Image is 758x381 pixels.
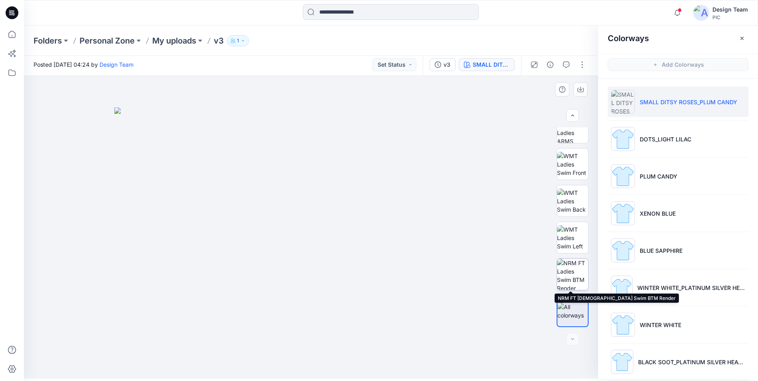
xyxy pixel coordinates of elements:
div: PIC [712,14,748,20]
p: BLUE SAPPHIRE [640,246,682,255]
img: XENON BLUE [611,201,635,225]
p: v3 [214,35,224,46]
img: avatar [693,5,709,21]
a: My uploads [152,35,196,46]
div: Design Team [712,5,748,14]
button: SMALL DITSY ROSES_PLUM CANDY [459,58,515,71]
span: Posted [DATE] 04:24 by [34,60,133,69]
a: Folders [34,35,62,46]
img: TT NRM WMT Ladies ARMS DOWN [557,112,588,143]
p: SMALL DITSY ROSES_PLUM CANDY [640,98,737,106]
img: WMT Ladies Swim Left [557,225,588,250]
img: WINTER WHITE_PLATINUM SILVER HEATHER [611,276,633,300]
div: v3 [444,60,450,69]
img: WMT Ladies Swim Front [557,152,588,177]
p: WINTER WHITE_PLATINUM SILVER HEATHER [637,284,745,292]
p: PLUM CANDY [640,172,677,181]
a: Personal Zone [80,35,135,46]
h2: Colorways [608,34,649,43]
img: DOTS_LIGHT LILAC [611,127,635,151]
img: BLACK SOOT_PLATINUM SILVER HEATHER [611,350,633,374]
p: DOTS_LIGHT LILAC [640,135,691,143]
img: SMALL DITSY ROSES_PLUM CANDY [611,90,635,114]
p: WINTER WHITE [640,321,681,329]
img: All colorways [557,303,588,319]
p: XENON BLUE [640,209,676,218]
button: Details [544,58,557,71]
img: BLUE SAPPHIRE [611,238,635,262]
img: eyJhbGciOiJIUzI1NiIsImtpZCI6IjAiLCJzbHQiOiJzZXMiLCJ0eXAiOiJKV1QifQ.eyJkYXRhIjp7InR5cGUiOiJzdG9yYW... [114,107,514,379]
img: WMT Ladies Swim Back [557,189,588,214]
p: 1 [237,36,239,45]
p: BLACK SOOT_PLATINUM SILVER HEATHER [638,358,745,366]
img: WINTER WHITE [611,313,635,337]
img: PLUM CANDY [611,164,635,188]
img: NRM FT Ladies Swim BTM Render [557,259,588,290]
div: SMALL DITSY ROSES_PLUM CANDY [473,60,509,69]
a: Design Team [99,61,133,68]
button: 1 [227,35,249,46]
button: v3 [430,58,456,71]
